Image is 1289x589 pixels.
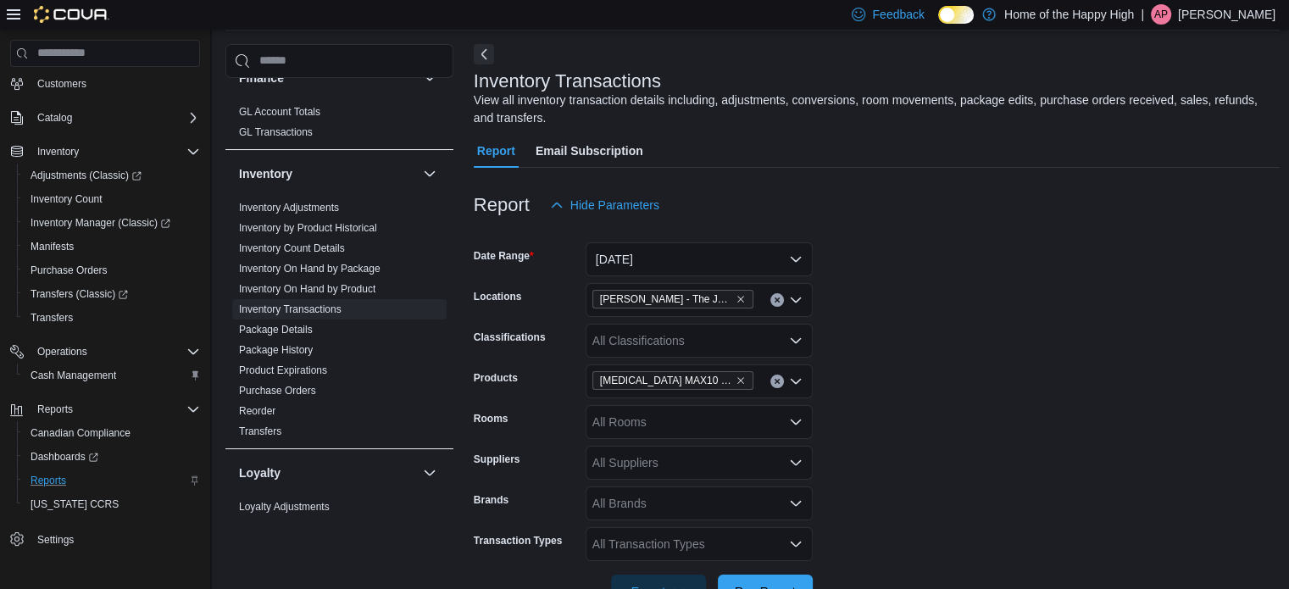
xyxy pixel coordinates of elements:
a: Package Details [239,324,313,336]
button: Finance [419,68,440,88]
span: Customers [31,73,200,94]
span: Transfers [24,308,200,328]
span: [PERSON_NAME] - The Joint [600,291,732,308]
span: Inventory Count [24,189,200,209]
a: GL Transactions [239,126,313,138]
button: Finance [239,69,416,86]
button: Next [474,44,494,64]
h3: Report [474,195,530,215]
button: Inventory [239,165,416,182]
a: Settings [31,530,81,550]
label: Classifications [474,331,546,344]
h3: Inventory Transactions [474,71,661,92]
a: Dashboards [24,447,105,467]
button: Loyalty [419,463,440,483]
button: Open list of options [789,537,803,551]
span: Reports [37,403,73,416]
label: Brands [474,493,508,507]
a: Purchase Orders [24,260,114,281]
span: Transfers (Classic) [24,284,200,304]
button: Remove Shark Attack MAX10 - Shred'ems - Gummies - 1 x 10mg from selection in this group [736,375,746,386]
span: Reports [31,474,66,487]
a: Inventory On Hand by Package [239,263,381,275]
button: Catalog [31,108,79,128]
span: Catalog [31,108,200,128]
span: Package Details [239,323,313,336]
button: Inventory [31,142,86,162]
span: Package History [239,343,313,357]
a: Inventory On Hand by Product [239,283,375,295]
a: Product Expirations [239,364,327,376]
span: Inventory Manager (Classic) [24,213,200,233]
p: [PERSON_NAME] [1178,4,1275,25]
button: Catalog [3,106,207,130]
button: Reports [3,397,207,421]
span: Manifests [31,240,74,253]
label: Locations [474,290,522,303]
button: Open list of options [789,497,803,510]
button: Clear input [770,293,784,307]
a: Canadian Compliance [24,423,137,443]
div: Loyalty [225,497,453,544]
span: Inventory Count [31,192,103,206]
div: Inventory [225,197,453,448]
span: Operations [37,345,87,358]
a: Reorder [239,405,275,417]
span: Operations [31,342,200,362]
span: Inventory On Hand by Package [239,262,381,275]
a: [US_STATE] CCRS [24,494,125,514]
span: Settings [37,533,74,547]
span: Canadian Compliance [24,423,200,443]
a: Purchase Orders [239,385,316,397]
span: Purchase Orders [239,384,316,397]
a: GL Account Totals [239,106,320,118]
button: Canadian Compliance [17,421,207,445]
h3: Finance [239,69,284,86]
a: Inventory Manager (Classic) [24,213,177,233]
button: Manifests [17,235,207,258]
span: Reorder [239,404,275,418]
label: Rooms [474,412,508,425]
span: [MEDICAL_DATA] MAX10 - Shred'ems - Gummies - 1 x 10mg [600,372,732,389]
button: Clear input [770,375,784,388]
span: Transfers [239,425,281,438]
span: Cash Management [24,365,200,386]
a: Manifests [24,236,81,257]
button: Loyalty [239,464,416,481]
input: Dark Mode [938,6,974,24]
button: Remove Regina - Victoria - The Joint from selection in this group [736,294,746,304]
a: Inventory Count [24,189,109,209]
div: Andrew Peers [1151,4,1171,25]
a: Transfers [24,308,80,328]
button: Hide Parameters [543,188,666,222]
span: Report [477,134,515,168]
label: Transaction Types [474,534,562,547]
span: Adjustments (Classic) [31,169,142,182]
span: Washington CCRS [24,494,200,514]
span: Inventory Manager (Classic) [31,216,170,230]
a: Adjustments (Classic) [24,165,148,186]
span: Inventory by Product Historical [239,221,377,235]
a: Transfers (Classic) [17,282,207,306]
a: Inventory Count Details [239,242,345,254]
a: Loyalty Adjustments [239,501,330,513]
span: Email Subscription [536,134,643,168]
a: Inventory Transactions [239,303,342,315]
a: Cash Management [24,365,123,386]
button: Open list of options [789,456,803,470]
span: Regina - Victoria - The Joint [592,290,753,308]
span: Inventory [37,145,79,158]
span: Transfers (Classic) [31,287,128,301]
span: Settings [31,528,200,549]
a: Dashboards [17,445,207,469]
span: AP [1154,4,1168,25]
img: Cova [34,6,109,23]
a: Package History [239,344,313,356]
span: Dashboards [24,447,200,467]
a: Inventory by Product Historical [239,222,377,234]
button: Inventory Count [17,187,207,211]
span: GL Transactions [239,125,313,139]
span: Reports [31,399,200,420]
button: Reports [31,399,80,420]
span: Dashboards [31,450,98,464]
